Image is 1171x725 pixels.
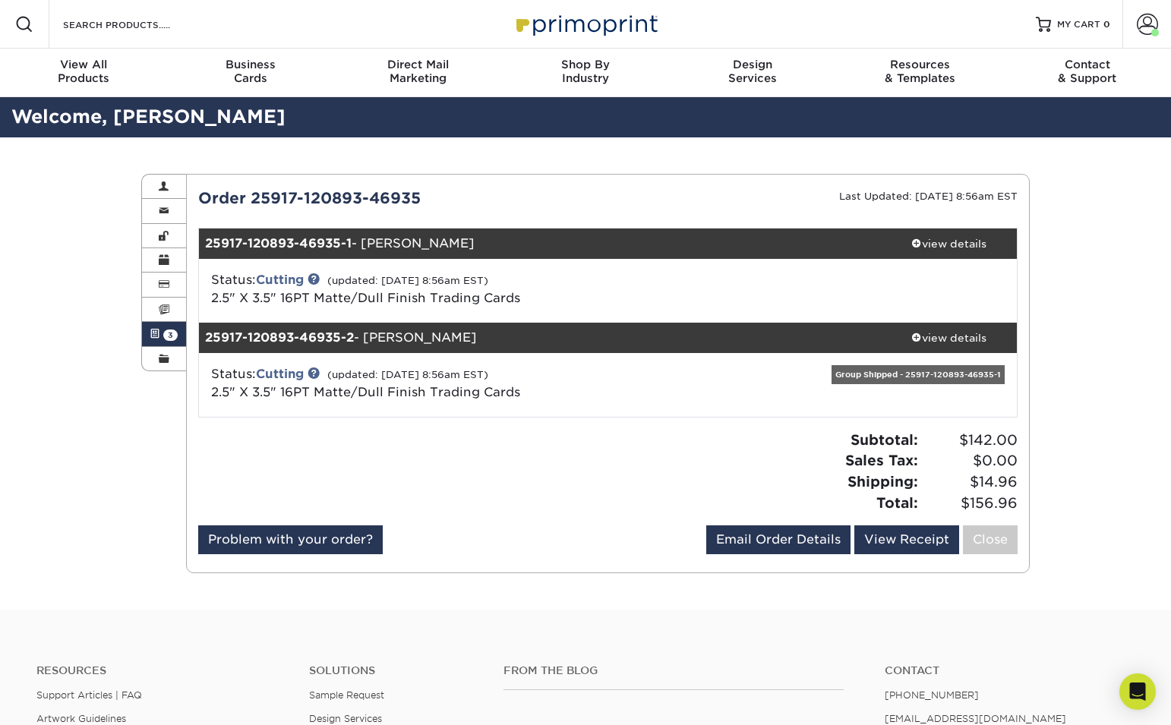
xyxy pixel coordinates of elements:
[1103,19,1110,30] span: 0
[335,58,502,71] span: Direct Mail
[36,689,142,701] a: Support Articles | FAQ
[62,15,210,33] input: SEARCH PRODUCTS.....
[309,689,384,701] a: Sample Request
[885,713,1066,724] a: [EMAIL_ADDRESS][DOMAIN_NAME]
[167,49,334,97] a: BusinessCards
[502,58,669,85] div: Industry
[836,58,1003,71] span: Resources
[502,58,669,71] span: Shop By
[839,191,1018,202] small: Last Updated: [DATE] 8:56am EST
[256,367,304,381] a: Cutting
[854,525,959,554] a: View Receipt
[167,58,334,71] span: Business
[923,430,1018,451] span: $142.00
[335,58,502,85] div: Marketing
[211,385,520,399] a: 2.5" X 3.5" 16PT Matte/Dull Finish Trading Cards
[706,525,851,554] a: Email Order Details
[327,275,488,286] small: (updated: [DATE] 8:56am EST)
[880,236,1017,251] div: view details
[923,493,1018,514] span: $156.96
[1004,58,1171,71] span: Contact
[845,452,918,468] strong: Sales Tax:
[502,49,669,97] a: Shop ByIndustry
[205,330,354,345] strong: 25917-120893-46935-2
[669,58,836,85] div: Services
[335,49,502,97] a: Direct MailMarketing
[36,664,286,677] h4: Resources
[327,369,488,380] small: (updated: [DATE] 8:56am EST)
[851,431,918,448] strong: Subtotal:
[510,8,661,40] img: Primoprint
[205,236,352,251] strong: 25917-120893-46935-1
[211,291,520,305] a: 2.5" X 3.5" 16PT Matte/Dull Finish Trading Cards
[503,664,844,677] h4: From the Blog
[200,271,744,307] div: Status:
[923,471,1018,493] span: $14.96
[199,323,881,353] div: - [PERSON_NAME]
[880,229,1017,259] a: view details
[36,713,126,724] a: Artwork Guidelines
[880,330,1017,345] div: view details
[167,58,334,85] div: Cards
[836,58,1003,85] div: & Templates
[669,49,836,97] a: DesignServices
[198,525,383,554] a: Problem with your order?
[885,689,979,701] a: [PHONE_NUMBER]
[200,365,744,402] div: Status:
[1119,673,1156,710] div: Open Intercom Messenger
[880,323,1017,353] a: view details
[256,273,304,287] a: Cutting
[309,664,481,677] h4: Solutions
[963,525,1018,554] a: Close
[309,713,382,724] a: Design Services
[1004,49,1171,97] a: Contact& Support
[923,450,1018,471] span: $0.00
[199,229,881,259] div: - [PERSON_NAME]
[1004,58,1171,85] div: & Support
[836,49,1003,97] a: Resources& Templates
[669,58,836,71] span: Design
[142,322,186,346] a: 3
[847,473,918,490] strong: Shipping:
[187,187,608,210] div: Order 25917-120893-46935
[163,329,178,341] span: 3
[885,664,1135,677] a: Contact
[876,494,918,511] strong: Total:
[1057,18,1100,31] span: MY CART
[832,365,1005,384] div: Group Shipped - 25917-120893-46935-1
